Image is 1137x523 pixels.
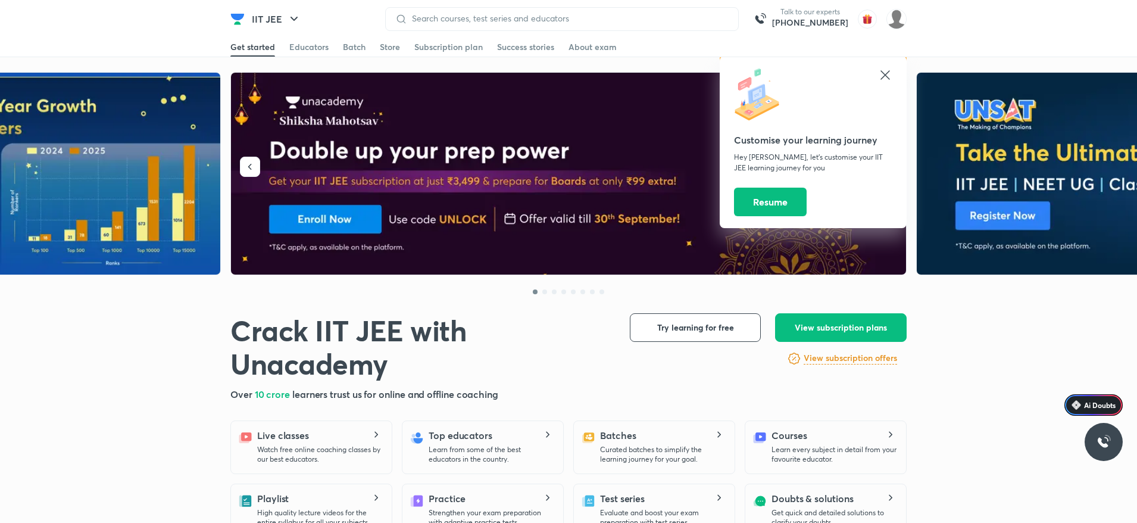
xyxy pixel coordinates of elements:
[289,41,329,53] div: Educators
[257,428,309,443] h5: Live classes
[1097,435,1111,449] img: ttu
[886,9,907,29] img: Sunita Sharma
[775,313,907,342] button: View subscription plans
[734,133,892,147] h5: Customise your learning journey
[772,17,848,29] a: [PHONE_NUMBER]
[257,491,289,506] h5: Playlist
[1072,400,1081,410] img: Icon
[289,38,329,57] a: Educators
[380,41,400,53] div: Store
[748,7,772,31] img: call-us
[771,428,807,443] h5: Courses
[657,322,734,334] span: Try learning for free
[245,7,308,31] button: IIT JEE
[407,14,729,23] input: Search courses, test series and educators
[804,351,897,366] a: View subscription offers
[343,41,366,53] div: Batch
[230,12,245,26] img: Company Logo
[804,352,897,365] h6: View subscription offers
[497,41,554,53] div: Success stories
[257,445,382,464] p: Watch free online coaching classes by our best educators.
[343,38,366,57] a: Batch
[230,313,611,380] h1: Crack IIT JEE with Unacademy
[568,41,617,53] div: About exam
[772,7,848,17] p: Talk to our experts
[429,428,492,443] h5: Top educators
[600,428,636,443] h5: Batches
[1064,394,1123,416] a: Ai Doubts
[734,188,807,216] button: Resume
[497,38,554,57] a: Success stories
[1084,400,1116,410] span: Ai Doubts
[292,388,498,400] span: learners trust us for online and offline coaching
[429,491,466,506] h5: Practice
[255,388,292,400] span: 10 crore
[600,445,725,464] p: Curated batches to simplify the learning journey for your goal.
[429,445,554,464] p: Learn from some of the best educators in the country.
[414,41,483,53] div: Subscription plan
[734,152,892,173] p: Hey [PERSON_NAME], let’s customise your IIT JEE learning journey for you
[771,445,897,464] p: Learn every subject in detail from your favourite educator.
[771,491,854,506] h5: Doubts & solutions
[600,491,645,506] h5: Test series
[630,313,761,342] button: Try learning for free
[795,322,887,334] span: View subscription plans
[734,68,788,122] img: icon
[414,38,483,57] a: Subscription plan
[568,38,617,57] a: About exam
[380,38,400,57] a: Store
[230,41,275,53] div: Get started
[230,38,275,57] a: Get started
[858,10,877,29] img: avatar
[230,388,255,400] span: Over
